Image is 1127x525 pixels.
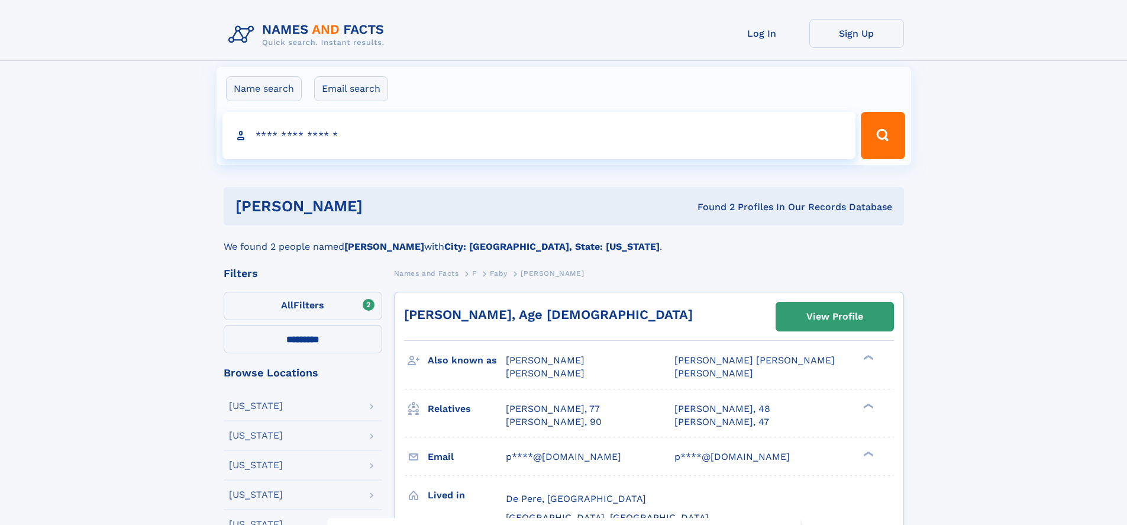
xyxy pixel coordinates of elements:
a: [PERSON_NAME], 90 [506,416,602,429]
div: Browse Locations [224,368,382,378]
h3: Email [428,447,506,467]
input: search input [222,112,856,159]
a: Faby [490,266,507,281]
label: Name search [226,76,302,101]
div: ❯ [860,402,874,410]
div: View Profile [806,303,863,330]
a: Log In [715,19,809,48]
h1: [PERSON_NAME] [235,199,530,214]
img: Logo Names and Facts [224,19,394,51]
span: [PERSON_NAME] [521,269,584,278]
div: ❯ [860,354,874,362]
h3: Relatives [428,399,506,419]
div: [US_STATE] [229,431,283,440]
div: [US_STATE] [229,460,283,470]
a: [PERSON_NAME], 47 [674,416,769,429]
b: [PERSON_NAME] [344,241,424,252]
a: [PERSON_NAME], 77 [506,402,600,416]
span: Faby [490,269,507,278]
span: F [472,269,477,278]
span: All [281,299,293,311]
div: [US_STATE] [229,401,283,411]
div: Filters [224,268,382,279]
label: Email search [314,76,388,101]
a: Sign Up [809,19,904,48]
h3: Also known as [428,350,506,371]
div: [US_STATE] [229,490,283,500]
a: [PERSON_NAME], 48 [674,402,770,416]
span: [PERSON_NAME] [506,368,585,379]
a: View Profile [776,302,893,331]
div: Found 2 Profiles In Our Records Database [530,201,892,214]
h3: Lived in [428,485,506,505]
b: City: [GEOGRAPHIC_DATA], State: [US_STATE] [444,241,660,252]
a: [PERSON_NAME], Age [DEMOGRAPHIC_DATA] [404,307,693,322]
a: F [472,266,477,281]
span: [PERSON_NAME] [506,355,585,366]
span: [PERSON_NAME] [PERSON_NAME] [674,355,835,366]
label: Filters [224,292,382,320]
a: Names and Facts [394,266,459,281]
span: De Pere, [GEOGRAPHIC_DATA] [506,493,646,504]
div: We found 2 people named with . [224,226,904,254]
span: [PERSON_NAME] [674,368,753,379]
span: [GEOGRAPHIC_DATA], [GEOGRAPHIC_DATA] [506,512,709,523]
div: ❯ [860,450,874,458]
button: Search Button [861,112,905,159]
